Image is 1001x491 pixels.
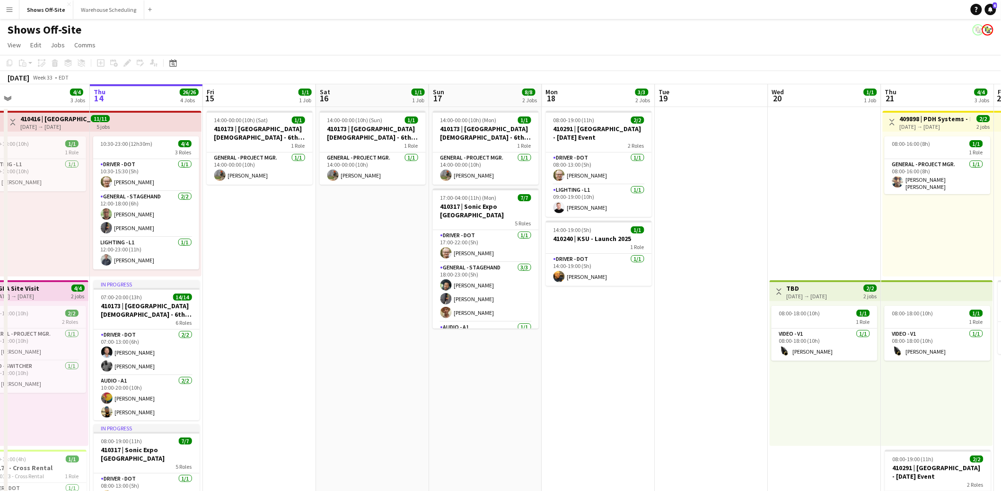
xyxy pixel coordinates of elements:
button: Warehouse Scheduling [73,0,144,19]
a: Jobs [47,39,69,51]
h1: Shows Off-Site [8,23,81,37]
a: Edit [26,39,45,51]
a: Comms [70,39,99,51]
app-user-avatar: Labor Coordinator [982,24,993,36]
span: Edit [30,41,41,49]
a: View [4,39,25,51]
app-user-avatar: Labor Coordinator [973,24,984,36]
div: EDT [59,74,69,81]
span: Week 33 [31,74,55,81]
a: 6 [985,4,996,15]
button: Shows Off-Site [19,0,73,19]
span: 6 [993,2,997,9]
span: View [8,41,21,49]
span: Comms [74,41,96,49]
div: [DATE] [8,73,29,82]
span: Jobs [51,41,65,49]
